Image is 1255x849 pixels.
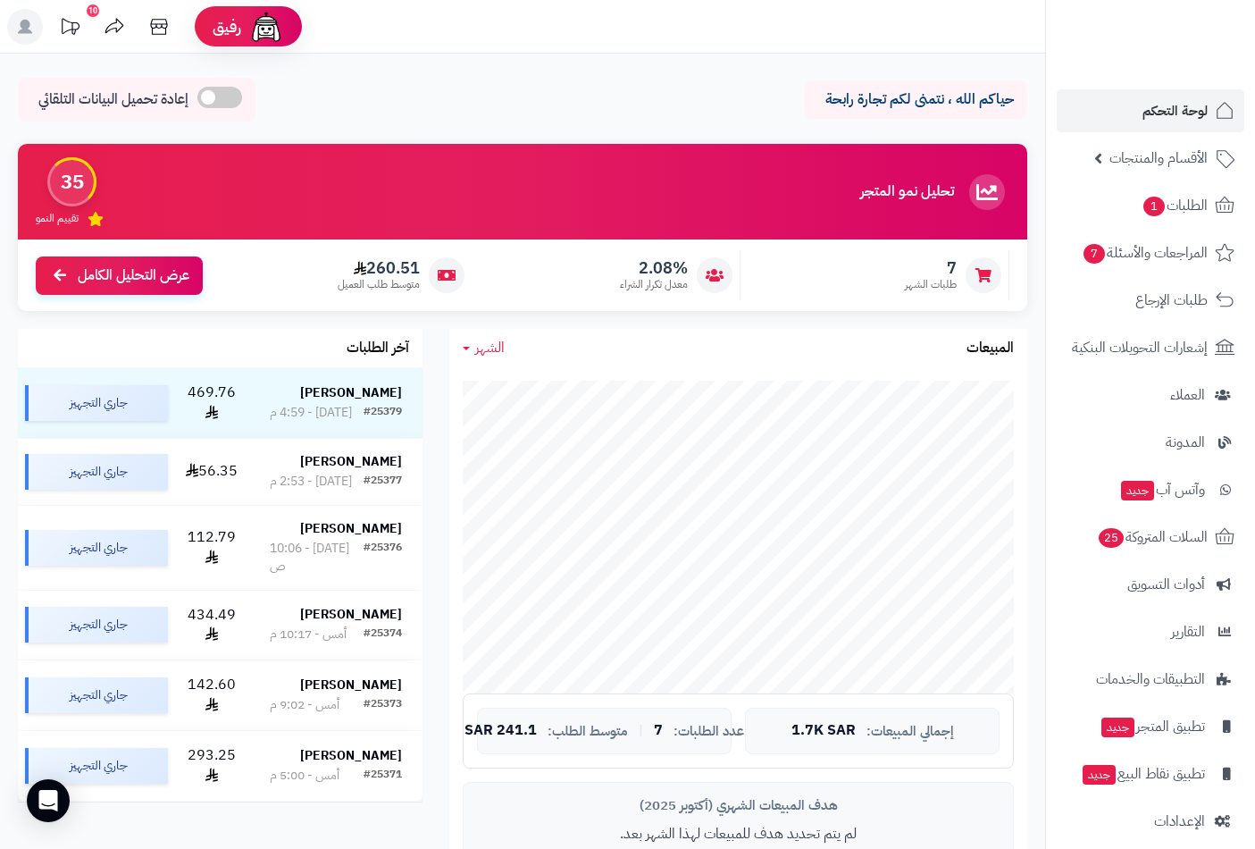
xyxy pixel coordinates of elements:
[639,724,643,737] span: |
[477,824,1000,845] p: لم يتم تحديد هدف للمبيعات لهذا الشهر بعد.
[87,4,99,17] div: 10
[1096,667,1205,692] span: التطبيقات والخدمات
[1057,326,1244,369] a: إشعارات التحويلات البنكية
[654,723,663,739] span: 7
[78,265,189,286] span: عرض التحليل الكامل
[25,748,168,784] div: جاري التجهيز
[548,724,628,739] span: متوسط الطلب:
[463,338,505,358] a: الشهر
[866,724,954,739] span: إجمالي المبيعات:
[1119,477,1205,502] span: وآتس آب
[364,540,402,576] div: #25376
[905,277,957,292] span: طلبات الشهر
[36,211,79,226] span: تقييم النمو
[27,779,70,822] div: Open Intercom Messenger
[1101,718,1134,737] span: جديد
[364,626,402,643] div: #25374
[300,605,402,624] strong: [PERSON_NAME]
[1057,658,1244,701] a: التطبيقات والخدمات
[1127,572,1205,597] span: أدوات التسويق
[1121,481,1154,500] span: جديد
[36,256,203,295] a: عرض التحليل الكامل
[464,723,537,739] span: 241.1 SAR
[1057,705,1244,748] a: تطبيق المتجرجديد
[817,89,1014,110] p: حياكم الله ، نتمنى لكم تجارة رابحة
[1082,240,1208,265] span: المراجعات والأسئلة
[175,506,249,590] td: 112.79
[47,9,92,49] a: تحديثات المنصة
[338,277,420,292] span: متوسط طلب العميل
[1057,421,1244,464] a: المدونة
[300,519,402,538] strong: [PERSON_NAME]
[1057,800,1244,843] a: الإعدادات
[860,184,954,200] h3: تحليل نمو المتجر
[270,696,339,714] div: أمس - 9:02 م
[1083,244,1105,264] span: 7
[1142,98,1208,123] span: لوحة التحكم
[213,16,241,38] span: رفيق
[364,473,402,491] div: #25377
[1057,516,1244,559] a: السلات المتروكة25
[1072,335,1208,360] span: إشعارات التحويلات البنكية
[1097,525,1208,550] span: السلات المتروكة
[300,676,402,694] strong: [PERSON_NAME]
[1134,47,1238,85] img: logo-2.png
[620,277,688,292] span: معدل تكرار الشراء
[1170,382,1205,408] span: العملاء
[1081,761,1205,786] span: تطبيق نقاط البيع
[1057,468,1244,511] a: وآتس آبجديد
[1135,288,1208,313] span: طلبات الإرجاع
[364,404,402,422] div: #25379
[270,626,347,643] div: أمس - 10:17 م
[475,337,505,358] span: الشهر
[25,454,168,490] div: جاري التجهيز
[1057,231,1244,274] a: المراجعات والأسئلة7
[1057,279,1244,322] a: طلبات الإرجاع
[175,368,249,438] td: 469.76
[175,591,249,660] td: 434.49
[1083,765,1116,785] span: جديد
[25,530,168,566] div: جاري التجهيز
[175,731,249,801] td: 293.25
[364,767,402,785] div: #25371
[175,439,249,505] td: 56.35
[25,607,168,643] div: جاري التجهيز
[270,540,364,576] div: [DATE] - 10:06 ص
[338,258,420,278] span: 260.51
[25,677,168,713] div: جاري التجهيز
[1171,619,1205,644] span: التقارير
[1057,610,1244,653] a: التقارير
[1057,563,1244,606] a: أدوات التسويق
[364,696,402,714] div: #25373
[25,385,168,421] div: جاري التجهيز
[1109,146,1208,171] span: الأقسام والمنتجات
[270,473,352,491] div: [DATE] - 2:53 م
[1057,184,1244,227] a: الطلبات1
[1057,374,1244,416] a: العملاء
[1154,809,1205,834] span: الإعدادات
[1142,193,1208,218] span: الطلبات
[791,723,856,739] span: 1.7K SAR
[1143,197,1165,216] span: 1
[175,660,249,730] td: 142.60
[620,258,688,278] span: 2.08%
[300,746,402,765] strong: [PERSON_NAME]
[300,383,402,402] strong: [PERSON_NAME]
[1099,528,1124,548] span: 25
[477,796,1000,815] div: هدف المبيعات الشهري (أكتوبر 2025)
[905,258,957,278] span: 7
[270,404,352,422] div: [DATE] - 4:59 م
[1166,430,1205,455] span: المدونة
[1057,752,1244,795] a: تطبيق نقاط البيعجديد
[674,724,744,739] span: عدد الطلبات:
[270,767,339,785] div: أمس - 5:00 م
[966,340,1014,357] h3: المبيعات
[248,9,284,45] img: ai-face.png
[300,452,402,471] strong: [PERSON_NAME]
[1100,714,1205,739] span: تطبيق المتجر
[38,89,188,110] span: إعادة تحميل البيانات التلقائي
[347,340,409,357] h3: آخر الطلبات
[1057,89,1244,132] a: لوحة التحكم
